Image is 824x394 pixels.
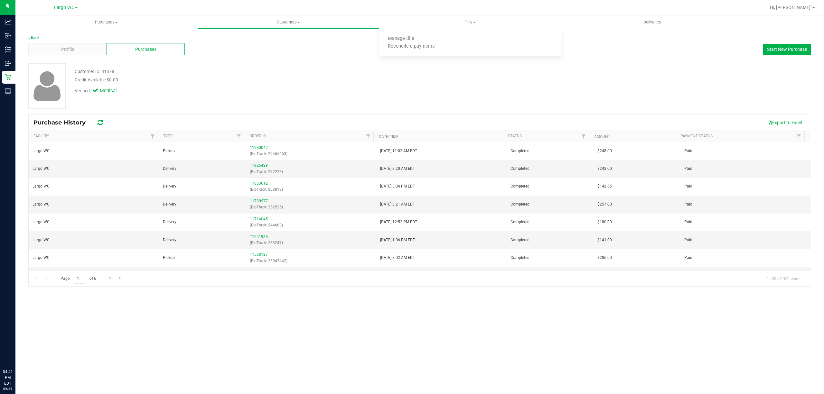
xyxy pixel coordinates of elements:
[28,35,39,40] a: Back
[561,15,743,29] a: Deliveries
[75,77,461,83] div: Credit Available:
[578,131,589,142] a: Filter
[250,222,372,228] p: (BioTrack: 244663)
[380,237,415,243] span: [DATE] 1:06 PM EDT
[250,240,372,246] p: (BioTrack: 233247)
[15,15,197,29] a: Purchases
[684,166,692,172] span: Paid
[106,274,115,282] a: Go to the next page
[684,255,692,261] span: Paid
[250,270,268,275] a: 11496996
[163,219,176,225] span: Delivery
[33,219,50,225] span: Largo WC
[684,201,692,207] span: Paid
[163,134,173,138] a: Type
[597,237,612,243] span: $141.00
[163,166,176,172] span: Delivery
[597,148,612,154] span: $248.00
[33,255,50,261] span: Largo WC
[597,201,612,207] span: $257.00
[250,199,268,203] a: 11780977
[597,183,612,189] span: $142.65
[100,87,126,95] span: Medical
[597,255,612,261] span: $206.00
[762,274,804,283] span: 1 - 20 of 103 items
[5,88,11,94] inline-svg: Reports
[33,183,50,189] span: Largo WC
[33,148,50,154] span: Largo WC
[380,219,417,225] span: [DATE] 12:52 PM EDT
[510,237,529,243] span: Completed
[680,134,713,138] a: Payment Status
[510,201,529,207] span: Completed
[684,219,692,225] span: Paid
[380,166,415,172] span: [DATE] 8:20 AM EDT
[163,255,175,261] span: Pickup
[249,134,266,138] a: Order ID
[197,15,379,29] a: Customers
[508,134,522,138] a: Status
[5,60,11,67] inline-svg: Outbound
[33,237,50,243] span: Largo WC
[250,258,372,264] p: (BioTrack: 23042442)
[198,19,379,25] span: Customers
[597,219,612,225] span: $180.00
[3,386,13,391] p: 09/24
[510,219,529,225] span: Completed
[33,166,50,172] span: Largo WC
[767,47,807,52] span: Start New Purchase
[75,68,114,75] div: Customer ID: 81378
[163,237,176,243] span: Delivery
[33,201,50,207] span: Largo WC
[379,36,423,41] span: Manage tills
[163,148,175,154] span: Pickup
[6,343,26,362] iframe: Resource center
[594,134,610,139] a: Amount
[233,131,244,142] a: Filter
[380,201,415,207] span: [DATE] 8:21 AM EDT
[597,166,612,172] span: $242.00
[250,252,268,257] a: 11568127
[30,69,64,103] img: user-icon.png
[5,74,11,80] inline-svg: Retail
[510,166,529,172] span: Completed
[116,274,125,282] a: Go to the last page
[250,163,268,168] a: 11926429
[54,5,74,10] span: Largo WC
[379,44,443,49] span: Reconcile e-payments
[250,145,268,150] a: 11980042
[5,46,11,53] inline-svg: Inventory
[163,201,176,207] span: Delivery
[763,117,806,128] button: Export to Excel
[250,187,372,193] p: (BioTrack: 263818)
[363,131,373,142] a: Filter
[55,274,101,284] span: Page of 6
[250,204,372,210] p: (BioTrack: 252525)
[684,237,692,243] span: Paid
[380,255,415,261] span: [DATE] 8:02 AM EDT
[250,234,268,239] a: 11641985
[380,148,417,154] span: [DATE] 11:02 AM EDT
[33,119,92,126] span: Purchase History
[379,19,561,25] span: Tills
[147,131,158,142] a: Filter
[16,19,197,25] span: Purchases
[107,77,118,82] span: $0.00
[684,148,692,154] span: Paid
[250,181,268,186] a: 11853612
[510,255,529,261] span: Completed
[3,369,13,386] p: 04:41 PM EDT
[5,32,11,39] inline-svg: Inbound
[763,44,811,55] button: Start New Purchase
[74,274,85,284] input: 1
[250,151,372,157] p: (BioTrack: 29465463)
[250,169,372,175] p: (BioTrack: 272228)
[135,46,156,53] span: Purchases
[379,134,398,139] a: Date/Time
[379,15,561,29] a: Tills Manage tills Reconcile e-payments
[635,19,670,25] span: Deliveries
[510,183,529,189] span: Completed
[250,217,268,221] a: 11716045
[61,46,74,53] span: Profile
[75,87,126,95] div: Verified:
